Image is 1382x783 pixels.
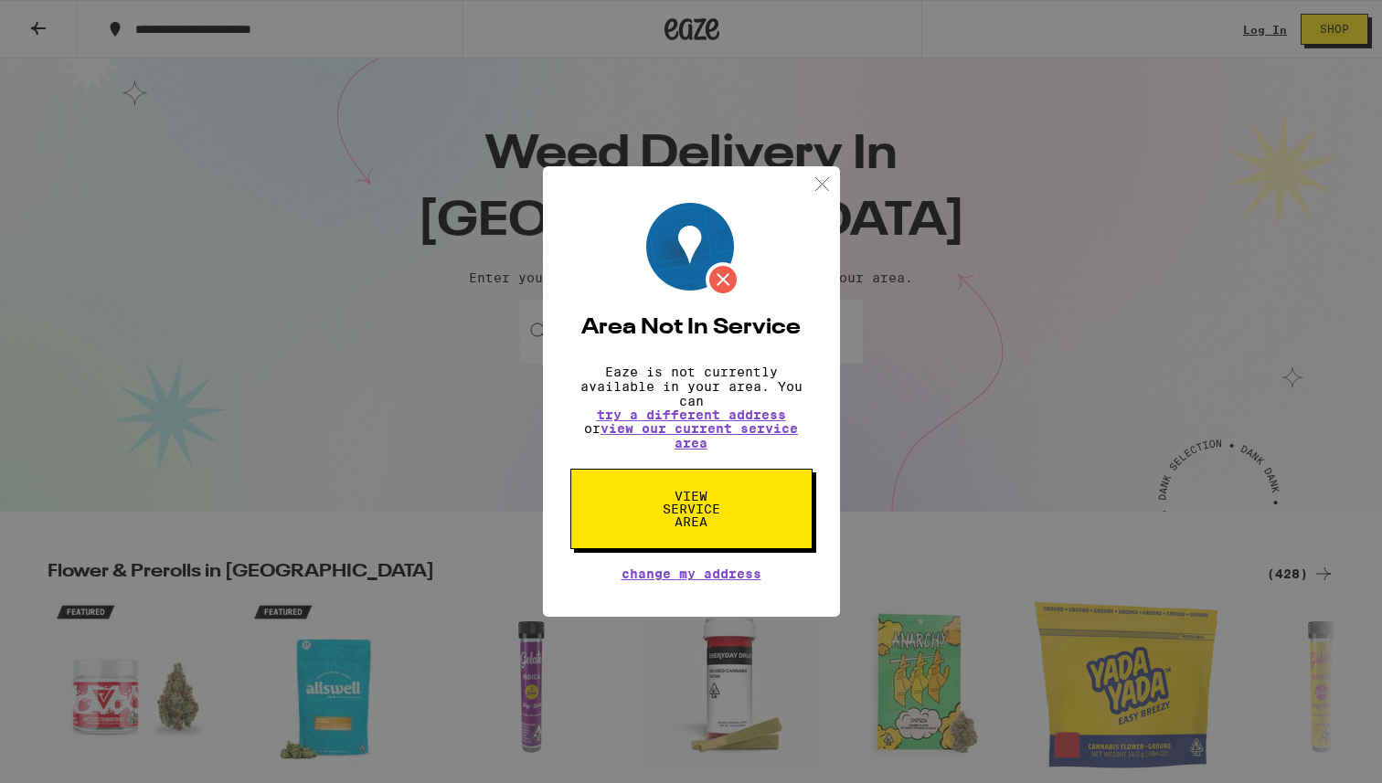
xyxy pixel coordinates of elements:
[570,469,813,549] button: View Service Area
[811,173,834,196] img: close.svg
[570,489,813,503] a: View Service Area
[570,365,813,450] p: Eaze is not currently available in your area. You can or
[570,317,813,339] h2: Area Not In Service
[597,408,786,421] button: try a different address
[11,13,132,27] span: Hi. Need any help?
[646,203,740,297] img: Location
[622,567,761,580] button: Change My Address
[601,421,798,450] a: view our current service area
[644,490,739,528] span: View Service Area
